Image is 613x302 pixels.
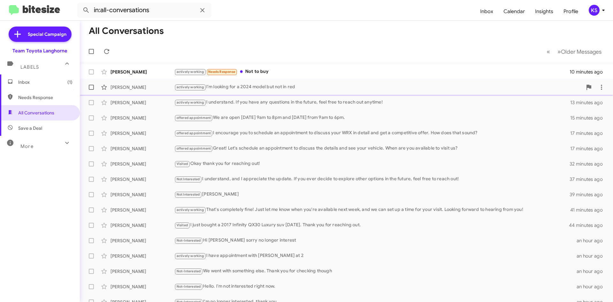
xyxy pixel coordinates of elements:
h1: All Conversations [89,26,164,36]
span: Labels [20,64,39,70]
a: Insights [530,2,558,21]
span: Visited [177,223,188,227]
span: Older Messages [561,48,602,55]
span: » [557,48,561,56]
div: an hour ago [577,268,608,275]
div: [PERSON_NAME] [110,283,174,290]
span: Not-Interested [177,269,201,273]
div: 15 minutes ago [570,115,608,121]
button: Next [554,45,605,58]
div: 39 minutes ago [570,191,608,198]
div: [PERSON_NAME] [110,84,174,90]
div: [PERSON_NAME] [110,99,174,106]
div: 13 minutes ago [570,99,608,106]
div: 37 minutes ago [570,176,608,182]
div: an hour ago [577,253,608,259]
div: I just bought a 2017 Infinity QX30 Luxury suv [DATE]. Thank you for reaching out. [174,221,570,229]
span: actively working [177,70,204,74]
div: [PERSON_NAME] [110,207,174,213]
span: offered appointment [177,146,211,151]
div: KS [589,5,600,16]
span: Inbox [18,79,72,85]
div: Hello. I'm not interested right now. [174,283,577,290]
span: Needs Response [18,94,72,101]
span: Visited [177,162,188,166]
span: (1) [67,79,72,85]
span: « [547,48,550,56]
div: an hour ago [577,237,608,244]
div: I have appointment with [PERSON_NAME] at 2 [174,252,577,259]
div: We went with something else. Thank you for checking though [174,267,577,275]
div: Not to buy [174,68,570,75]
div: [PERSON_NAME] [110,222,174,228]
div: I encourage you to schedule an appointment to discuss your WRX in detail and get a competitive of... [174,129,570,137]
a: Calendar [498,2,530,21]
span: Not Interested [177,177,200,181]
div: [PERSON_NAME] [110,161,174,167]
div: 10 minutes ago [570,69,608,75]
span: Not Interested [177,192,200,197]
div: [PERSON_NAME] [110,115,174,121]
div: I understand. If you have any questions in the future, feel free to reach out anytime! [174,99,570,106]
div: Great! Let's schedule an appointment to discuss the details and see your vehicle. When are you av... [174,145,570,152]
span: More [20,143,34,149]
div: [PERSON_NAME] [110,145,174,152]
span: Save a Deal [18,125,42,131]
div: Okay thank you for reaching out! [174,160,570,167]
div: 32 minutes ago [570,161,608,167]
div: That's completely fine! Just let me know when you're available next week, and we can set up a tim... [174,206,570,213]
span: Special Campaign [28,31,66,37]
span: actively working [177,85,204,89]
a: Profile [558,2,583,21]
div: [PERSON_NAME] [110,268,174,275]
a: Inbox [475,2,498,21]
nav: Page navigation example [543,45,605,58]
span: Needs Response [208,70,235,74]
div: [PERSON_NAME] [174,191,570,198]
div: Team Toyota Langhorne [12,48,67,54]
div: [PERSON_NAME] [110,176,174,182]
div: [PERSON_NAME] [110,69,174,75]
input: Search [77,3,211,18]
div: I'm looking for a 2024 model but not in red [174,83,582,91]
span: Not-Interested [177,284,201,289]
span: actively working [177,208,204,212]
div: 17 minutes ago [570,145,608,152]
span: All Conversations [18,110,54,116]
div: 17 minutes ago [570,130,608,136]
div: I understand, and I appreciate the update. If you ever decide to explore other options in the fut... [174,175,570,183]
a: Special Campaign [9,27,72,42]
div: [PERSON_NAME] [110,130,174,136]
span: Not-Interested [177,238,201,243]
div: [PERSON_NAME] [110,237,174,244]
div: 41 minutes ago [570,207,608,213]
div: We are open [DATE] 9am to 8pm and [DATE] from 9am to 6pm. [174,114,570,121]
div: an hour ago [577,283,608,290]
button: KS [583,5,606,16]
span: offered appointment [177,131,211,135]
span: actively working [177,254,204,258]
span: actively working [177,100,204,105]
div: [PERSON_NAME] [110,253,174,259]
button: Previous [543,45,554,58]
div: 44 minutes ago [570,222,608,228]
div: Hi [PERSON_NAME] sorry no longer interest [174,237,577,244]
span: offered appointment [177,116,211,120]
div: [PERSON_NAME] [110,191,174,198]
